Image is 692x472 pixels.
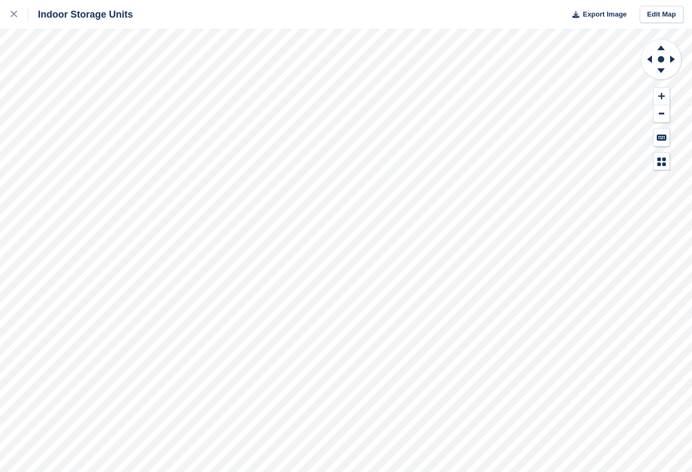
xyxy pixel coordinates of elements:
[654,153,670,170] button: Map Legend
[28,8,133,21] div: Indoor Storage Units
[583,9,626,20] span: Export Image
[654,88,670,105] button: Zoom In
[654,129,670,146] button: Keyboard Shortcuts
[640,6,683,23] a: Edit Map
[566,6,627,23] button: Export Image
[654,105,670,123] button: Zoom Out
